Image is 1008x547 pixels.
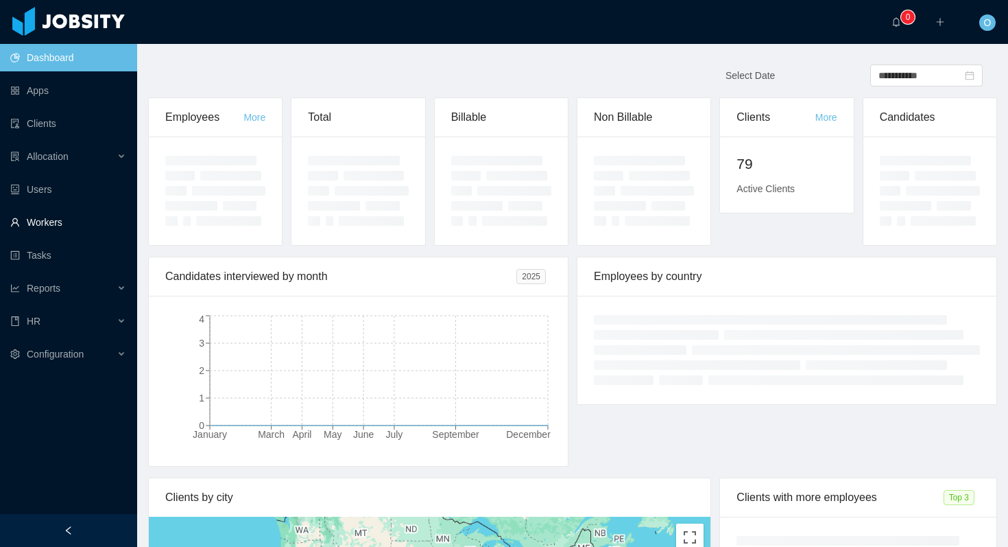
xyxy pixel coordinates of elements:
[324,429,341,440] tspan: May
[736,153,837,175] h2: 79
[944,490,974,505] span: Top 3
[27,316,40,327] span: HR
[165,478,694,517] div: Clients by city
[432,429,479,440] tspan: September
[736,98,815,137] div: Clients
[736,183,795,194] span: Active Clients
[199,420,204,431] tspan: 0
[10,349,20,359] i: icon: setting
[10,242,126,269] a: icon: profileTasks
[736,478,943,517] div: Clients with more employees
[10,110,126,137] a: icon: auditClients
[725,70,775,81] span: Select Date
[10,209,126,236] a: icon: userWorkers
[10,316,20,326] i: icon: book
[199,314,204,325] tspan: 4
[815,112,837,123] a: More
[10,283,20,293] i: icon: line-chart
[27,151,69,162] span: Allocation
[292,429,311,440] tspan: April
[243,112,265,123] a: More
[258,429,285,440] tspan: March
[451,98,551,137] div: Billable
[353,429,374,440] tspan: June
[199,393,204,404] tspan: 1
[193,429,227,440] tspan: January
[27,283,60,294] span: Reports
[506,429,551,440] tspan: December
[10,176,126,203] a: icon: robotUsers
[385,429,403,440] tspan: July
[10,44,126,71] a: icon: pie-chartDashboard
[965,71,974,80] i: icon: calendar
[199,338,204,349] tspan: 3
[10,152,20,161] i: icon: solution
[984,14,992,31] span: O
[308,98,408,137] div: Total
[199,365,204,376] tspan: 2
[880,98,980,137] div: Candidates
[594,257,980,296] div: Employees by country
[935,17,945,27] i: icon: plus
[165,98,243,137] div: Employees
[10,77,126,104] a: icon: appstoreApps
[594,98,694,137] div: Non Billable
[891,17,901,27] i: icon: bell
[165,257,516,296] div: Candidates interviewed by month
[516,269,546,284] span: 2025
[27,349,84,360] span: Configuration
[901,10,915,24] sup: 0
